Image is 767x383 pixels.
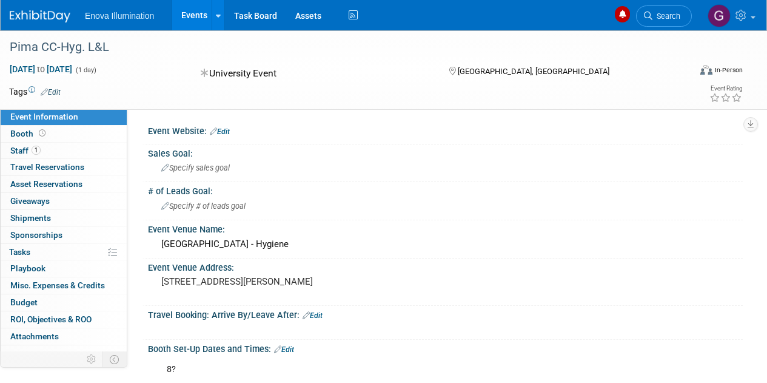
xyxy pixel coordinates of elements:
[714,66,743,75] div: In-Person
[32,146,41,155] span: 1
[1,210,127,226] a: Shipments
[197,63,429,84] div: University Event
[102,351,127,367] td: Toggle Event Tabs
[158,358,625,382] div: 8?
[5,36,680,58] div: Pima CC-Hyg. L&L
[1,294,127,311] a: Budget
[148,122,743,138] div: Event Website:
[148,259,743,274] div: Event Venue Address:
[1,260,127,277] a: Playbook
[157,235,734,254] div: [GEOGRAPHIC_DATA] - Hygiene
[700,65,712,75] img: Format-Inperson.png
[148,182,743,197] div: # of Leads Goal:
[10,10,70,22] img: ExhibitDay
[10,196,50,206] span: Giveaways
[1,193,127,209] a: Giveaways
[81,351,102,367] td: Personalize Event Tab Strip
[10,179,82,189] span: Asset Reservations
[709,86,742,92] div: Event Rating
[635,63,743,81] div: Event Format
[1,328,127,345] a: Attachments
[85,11,154,21] span: Enova Illumination
[10,230,62,240] span: Sponsorships
[10,297,38,307] span: Budget
[652,12,680,21] span: Search
[161,276,383,287] pre: [STREET_ADDRESS][PERSON_NAME]
[1,109,127,125] a: Event Information
[10,331,59,341] span: Attachments
[274,345,294,354] a: Edit
[10,162,84,172] span: Travel Reservations
[1,277,127,294] a: Misc. Expenses & Credits
[458,67,609,76] span: [GEOGRAPHIC_DATA], [GEOGRAPHIC_DATA]
[10,112,78,121] span: Event Information
[10,213,51,223] span: Shipments
[1,143,127,159] a: Staff1
[1,311,127,328] a: ROI, Objectives & ROO
[9,247,30,257] span: Tasks
[148,220,743,236] div: Event Venue Name:
[148,306,743,322] div: Travel Booking: Arrive By/Leave After:
[10,280,105,290] span: Misc. Expenses & Credits
[10,263,45,273] span: Playbook
[10,146,41,155] span: Staff
[1,345,127,362] a: more
[636,5,692,27] a: Search
[303,311,323,320] a: Edit
[10,129,48,138] span: Booth
[1,227,127,243] a: Sponsorships
[148,144,743,160] div: Sales Goal:
[10,314,92,324] span: ROI, Objectives & ROO
[36,129,48,138] span: Booth not reserved yet
[8,348,27,358] span: more
[210,127,230,136] a: Edit
[161,202,246,211] span: Specify # of leads goal
[9,86,61,98] td: Tags
[35,64,47,74] span: to
[1,176,127,192] a: Asset Reservations
[708,4,731,27] img: Garrett Alcaraz
[1,126,127,142] a: Booth
[161,163,230,172] span: Specify sales goal
[1,159,127,175] a: Travel Reservations
[1,244,127,260] a: Tasks
[9,64,73,75] span: [DATE] [DATE]
[41,88,61,97] a: Edit
[148,340,743,356] div: Booth Set-Up Dates and Times:
[75,66,96,74] span: (1 day)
